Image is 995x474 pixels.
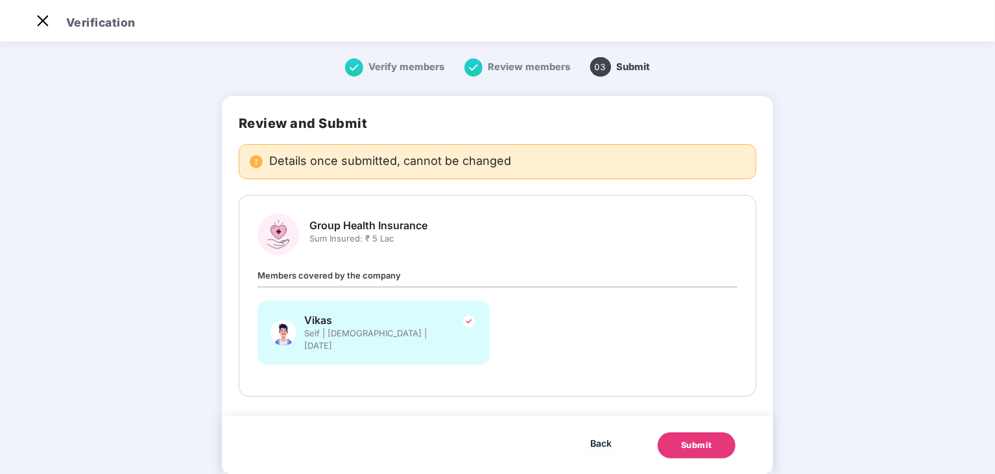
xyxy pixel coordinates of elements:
span: Members covered by the company [258,270,401,281]
div: Submit [681,439,712,452]
img: svg+xml;base64,PHN2ZyBpZD0iU3BvdXNlX01hbGUiIHhtbG5zPSJodHRwOi8vd3d3LnczLm9yZy8yMDAwL3N2ZyIgeG1sbn... [270,314,296,352]
span: Verify members [369,61,445,73]
span: Review members [488,61,571,73]
span: Sum Insured: ₹ 5 Lac [309,232,427,245]
button: Back [581,432,621,453]
span: 03 [590,57,611,77]
img: svg+xml;base64,PHN2ZyBpZD0iR3JvdXBfSGVhbHRoX0luc3VyYW5jZSIgZGF0YS1uYW1lPSJHcm91cCBIZWFsdGggSW5zdX... [258,214,299,255]
span: Back [590,435,612,451]
img: svg+xml;base64,PHN2ZyB4bWxucz0iaHR0cDovL3d3dy53My5vcmcvMjAwMC9zdmciIHdpZHRoPSIxNiIgaGVpZ2h0PSIxNi... [464,58,483,77]
span: Group Health Insurance [309,219,427,232]
h2: Review and Submit [239,116,756,131]
button: Submit [658,432,736,458]
span: Details once submitted, cannot be changed [269,155,511,168]
span: Vikas [304,314,447,327]
img: svg+xml;base64,PHN2ZyBpZD0iRGFuZ2VyX2FsZXJ0IiBkYXRhLW5hbWU9IkRhbmdlciBhbGVydCIgeG1sbnM9Imh0dHA6Ly... [250,155,263,168]
span: Submit [617,61,651,73]
span: Self | [DEMOGRAPHIC_DATA] | [DATE] [304,327,447,352]
img: svg+xml;base64,PHN2ZyB4bWxucz0iaHR0cDovL3d3dy53My5vcmcvMjAwMC9zdmciIHdpZHRoPSIxNiIgaGVpZ2h0PSIxNi... [345,58,363,77]
img: svg+xml;base64,PHN2ZyBpZD0iVGljay0yNHgyNCIgeG1sbnM9Imh0dHA6Ly93d3cudzMub3JnLzIwMDAvc3ZnIiB3aWR0aD... [461,314,477,329]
